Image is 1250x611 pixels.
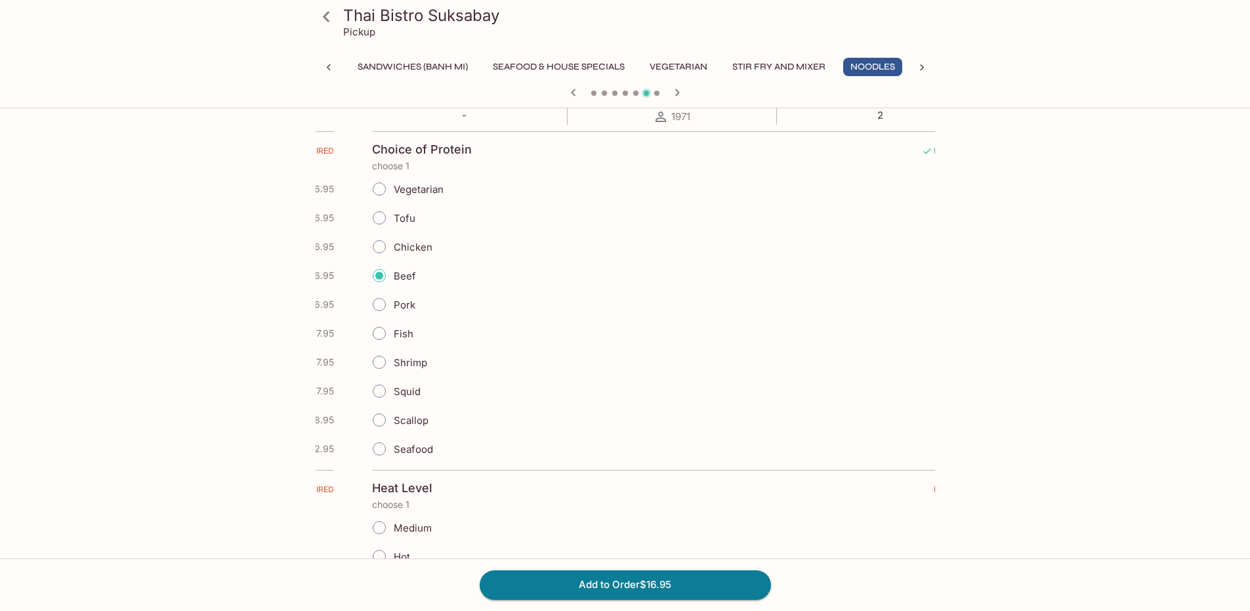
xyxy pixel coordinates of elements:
p: choose 1 [372,499,973,510]
span: + $16.95 [299,270,334,281]
span: Seafood [394,443,433,455]
span: Squid [394,385,421,398]
button: Add to Order$16.95 [480,570,771,599]
p: - [447,109,481,121]
button: Sandwiches (Banh Mi) [350,58,475,76]
button: Noodles [843,58,902,76]
span: + $17.95 [301,386,334,396]
h4: Choice of Protein [372,142,472,157]
span: Chicken [394,241,432,253]
span: Vegetarian [394,183,444,196]
p: Pickup [343,26,375,38]
button: Stir Fry and Mixer [725,58,833,76]
p: choose 1 [372,161,973,171]
span: Pork [394,299,415,311]
h4: Heat Level [372,481,432,495]
span: + $17.95 [301,328,334,339]
span: + $18.95 [299,415,334,425]
span: Scallop [394,414,428,427]
span: + $16.95 [299,299,334,310]
span: + $16.95 [299,184,334,194]
span: + $17.95 [301,357,334,368]
span: Shrimp [394,356,427,369]
span: Tofu [394,212,415,224]
h3: Thai Bistro Suksabay [343,5,930,26]
button: Seafood & House Specials [486,58,632,76]
span: REQUIRED [934,484,973,499]
span: + $22.95 [297,444,334,454]
span: Hot [394,551,410,563]
span: REQUIRED [922,146,973,161]
span: 1971 [671,110,690,123]
span: Medium [394,522,432,534]
span: + $16.95 [299,242,334,252]
span: Beef [394,270,416,282]
span: Fish [394,327,413,340]
span: + $16.95 [299,213,334,223]
button: Vegetarian [642,58,715,76]
p: 2 [863,109,898,121]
